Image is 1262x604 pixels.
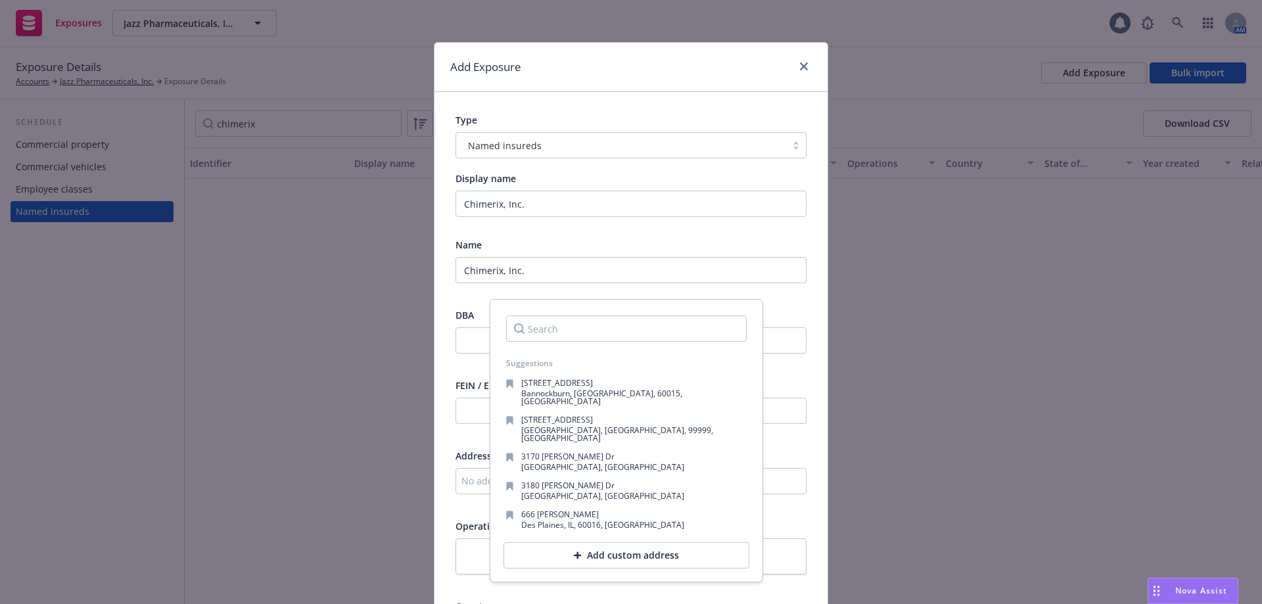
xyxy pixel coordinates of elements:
[521,425,713,444] span: [GEOGRAPHIC_DATA], [GEOGRAPHIC_DATA], 99999, [GEOGRAPHIC_DATA]
[456,468,806,494] button: No address selected
[521,377,593,388] span: [STREET_ADDRESS]
[468,139,542,152] span: Named insureds
[506,358,747,369] div: Suggestions
[521,414,593,425] span: [STREET_ADDRESS]
[796,58,812,74] a: close
[506,315,747,342] input: Search
[456,520,506,532] span: Operations
[456,450,492,462] span: Address
[456,379,502,392] span: FEIN / ERN
[496,374,757,411] button: [STREET_ADDRESS]Bannockburn, [GEOGRAPHIC_DATA], 60015, [GEOGRAPHIC_DATA]
[496,411,757,448] button: [STREET_ADDRESS][GEOGRAPHIC_DATA], [GEOGRAPHIC_DATA], 99999, [GEOGRAPHIC_DATA]
[503,542,749,569] button: Add custom address
[456,239,482,251] span: Name
[456,172,516,185] span: Display name
[521,461,684,473] span: [GEOGRAPHIC_DATA], [GEOGRAPHIC_DATA]
[496,505,757,534] button: 666 [PERSON_NAME]Des Plaines, IL, 60016, [GEOGRAPHIC_DATA]
[521,490,684,501] span: [GEOGRAPHIC_DATA], [GEOGRAPHIC_DATA]
[496,448,757,476] button: 3170 [PERSON_NAME] Dr[GEOGRAPHIC_DATA], [GEOGRAPHIC_DATA]
[521,388,682,407] span: Bannockburn, [GEOGRAPHIC_DATA], 60015, [GEOGRAPHIC_DATA]
[521,519,684,530] span: Des Plaines, IL, 60016, [GEOGRAPHIC_DATA]
[521,480,615,491] span: 3180 [PERSON_NAME] Dr
[461,474,787,488] div: No address selected
[1175,585,1227,596] span: Nova Assist
[521,451,615,462] span: 3170 [PERSON_NAME] Dr
[456,114,477,126] span: Type
[521,509,599,520] span: 666 [PERSON_NAME]
[450,58,521,76] h1: Add Exposure
[456,309,474,321] span: DBA
[1148,578,1165,603] div: Drag to move
[496,476,757,505] button: 3180 [PERSON_NAME] Dr[GEOGRAPHIC_DATA], [GEOGRAPHIC_DATA]
[463,139,780,152] span: Named insureds
[1148,578,1238,604] button: Nova Assist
